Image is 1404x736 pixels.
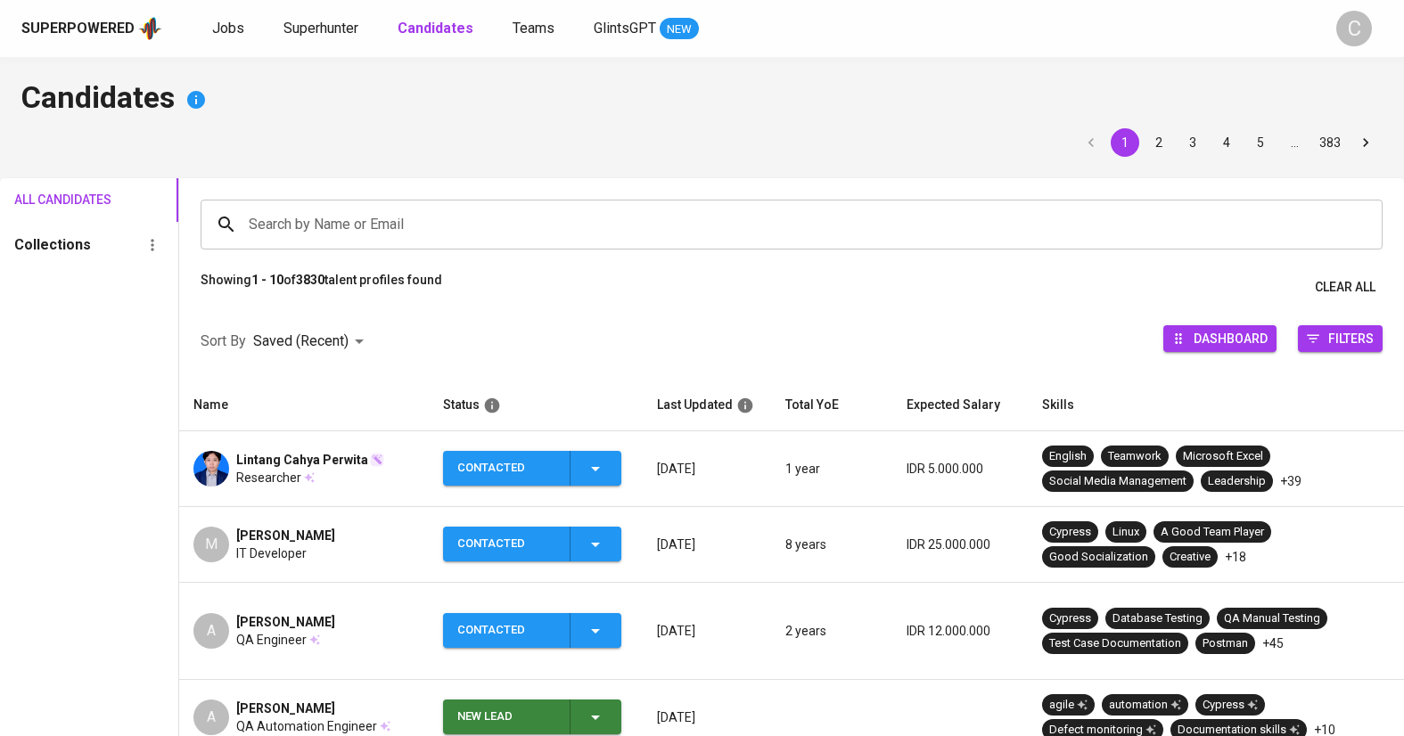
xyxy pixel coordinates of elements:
th: Status [429,380,643,431]
img: 2949ce7d669c6a87ebe6677609fc0873.jpg [193,451,229,487]
span: NEW [660,20,699,38]
div: … [1280,134,1309,151]
p: 2 years [785,622,878,640]
div: New Lead [457,699,555,734]
img: magic_wand.svg [370,453,384,467]
span: Superhunter [283,20,358,37]
div: A Good Team Player [1161,524,1264,541]
div: Good Socialization [1049,549,1148,566]
div: English [1049,448,1087,465]
span: QA Engineer [236,631,307,649]
button: Dashboard [1163,325,1277,352]
div: Contacted [457,451,555,486]
span: Clear All [1315,276,1375,298]
h4: Candidates [21,78,1383,121]
a: Jobs [212,18,248,40]
div: Leadership [1208,473,1266,490]
div: Creative [1170,549,1211,566]
div: Contacted [457,527,555,561]
span: All Candidates [14,189,86,211]
p: +18 [1225,548,1246,566]
div: Database Testing [1113,610,1203,627]
p: IDR 25.000.000 [907,536,1014,553]
h6: Collections [14,233,91,258]
button: Go to page 4 [1212,128,1241,157]
button: Go to page 2 [1145,128,1173,157]
span: [PERSON_NAME] [236,699,335,717]
button: Go to page 3 [1178,128,1207,157]
a: Superpoweredapp logo [21,15,162,42]
div: Saved (Recent) [253,325,370,358]
th: Name [179,380,429,431]
div: Cypress [1049,610,1091,627]
th: Total YoE [771,380,892,431]
span: IT Developer [236,544,307,562]
span: [PERSON_NAME] [236,527,335,544]
p: IDR 12.000.000 [907,622,1014,640]
button: Filters [1298,325,1383,352]
p: +39 [1280,472,1301,490]
button: Go to next page [1351,128,1380,157]
button: New Lead [443,699,621,734]
div: Cypress [1203,697,1258,714]
p: Saved (Recent) [253,331,349,352]
span: Teams [513,20,554,37]
div: automation [1109,697,1181,714]
div: Cypress [1049,524,1091,541]
span: Dashboard [1194,326,1268,350]
p: [DATE] [657,622,757,640]
div: A [193,699,229,735]
p: Sort By [201,331,246,352]
div: Superpowered [21,19,135,39]
b: Candidates [398,20,473,37]
p: [DATE] [657,708,757,726]
div: QA Manual Testing [1224,610,1320,627]
div: Social Media Management [1049,473,1186,490]
a: Teams [513,18,558,40]
span: Jobs [212,20,244,37]
a: GlintsGPT NEW [594,18,699,40]
div: C [1336,11,1372,46]
p: 1 year [785,460,878,478]
div: Contacted [457,613,555,648]
button: Go to page 5 [1246,128,1275,157]
span: GlintsGPT [594,20,656,37]
p: IDR 5.000.000 [907,460,1014,478]
button: page 1 [1111,128,1139,157]
p: [DATE] [657,460,757,478]
th: Last Updated [643,380,771,431]
button: Contacted [443,613,621,648]
b: 3830 [296,273,324,287]
img: app logo [138,15,162,42]
button: Go to page 383 [1314,128,1346,157]
div: Postman [1203,635,1248,652]
div: Microsoft Excel [1183,448,1263,465]
span: Researcher [236,469,301,487]
span: Filters [1328,326,1374,350]
p: 8 years [785,536,878,553]
div: M [193,527,229,562]
button: Contacted [443,527,621,561]
b: 1 - 10 [251,273,283,287]
div: Test Case Documentation [1049,635,1181,652]
span: QA Automation Engineer [236,717,377,735]
nav: pagination navigation [1074,128,1383,157]
div: agile [1049,697,1088,714]
span: [PERSON_NAME] [236,613,335,631]
div: A [193,613,229,649]
a: Superhunter [283,18,362,40]
p: +45 [1262,634,1284,652]
p: [DATE] [657,536,757,553]
span: Lintang Cahya Perwita [236,451,368,469]
div: Linux [1113,524,1139,541]
div: Teamwork [1108,448,1162,465]
button: Clear All [1308,271,1383,304]
p: Showing of talent profiles found [201,271,442,304]
button: Contacted [443,451,621,486]
th: Expected Salary [892,380,1028,431]
a: Candidates [398,18,477,40]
